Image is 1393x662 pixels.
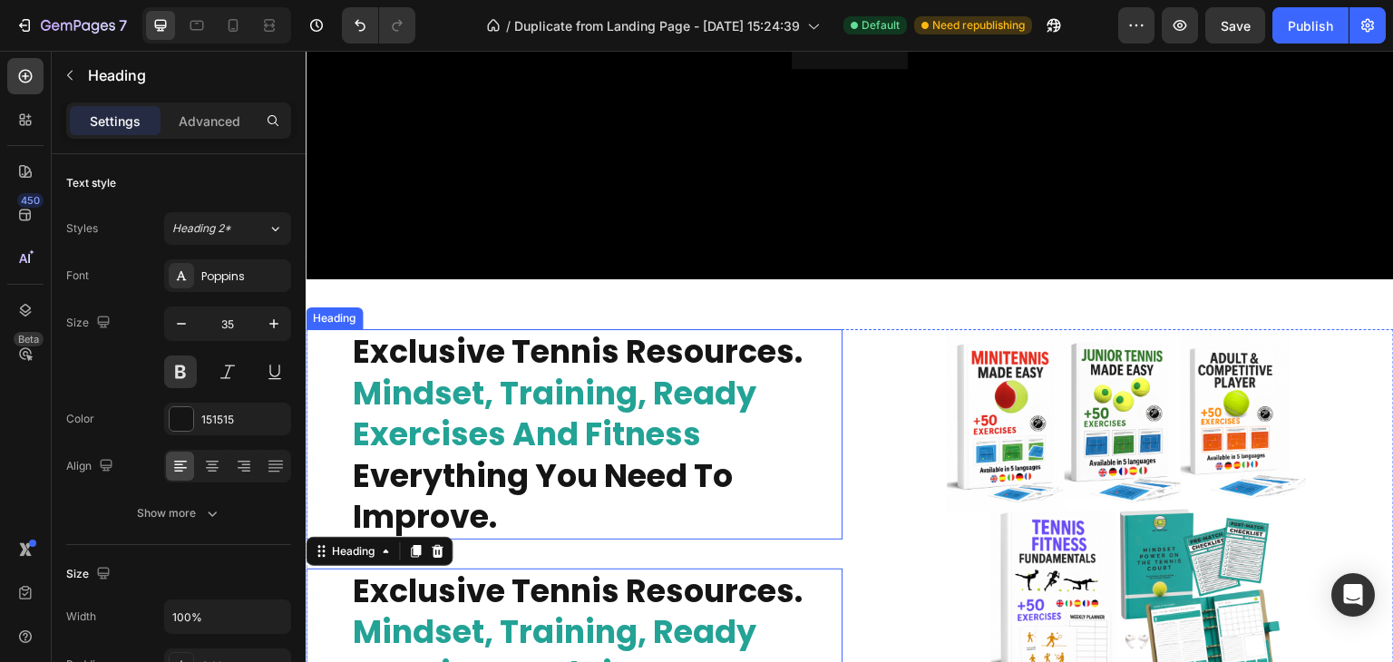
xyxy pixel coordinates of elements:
[88,64,284,86] p: Heading
[1205,7,1265,44] button: Save
[201,268,287,285] div: Poppins
[179,112,240,131] p: Advanced
[165,600,290,633] input: Auto
[7,7,135,44] button: 7
[1221,18,1251,34] span: Save
[306,51,1393,662] iframe: Design area
[66,268,89,284] div: Font
[164,212,291,245] button: Heading 2*
[17,193,44,208] div: 450
[514,16,800,35] span: Duplicate from Landing Page - [DATE] 15:24:39
[862,17,900,34] span: Default
[66,411,94,427] div: Color
[506,16,511,35] span: /
[90,112,141,131] p: Settings
[932,17,1025,34] span: Need republishing
[342,7,415,44] div: Undo/Redo
[66,220,98,237] div: Styles
[66,497,291,530] button: Show more
[66,175,116,191] div: Text style
[201,412,287,428] div: 151515
[172,220,231,237] span: Heading 2*
[66,608,96,625] div: Width
[14,332,44,346] div: Beta
[47,559,451,645] strong: mindset, training, ready exercises and fitness
[137,504,221,522] div: Show more
[23,492,73,509] div: Heading
[119,15,127,36] p: 7
[1331,573,1375,617] div: Open Intercom Messenger
[66,454,117,479] div: Align
[66,311,114,336] div: Size
[1272,7,1349,44] button: Publish
[66,562,114,587] div: Size
[1288,16,1333,35] div: Publish
[638,278,1001,641] img: gempages_542217260580733860-f5370044-46a2-4974-8fe7-283235f6d8ba.png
